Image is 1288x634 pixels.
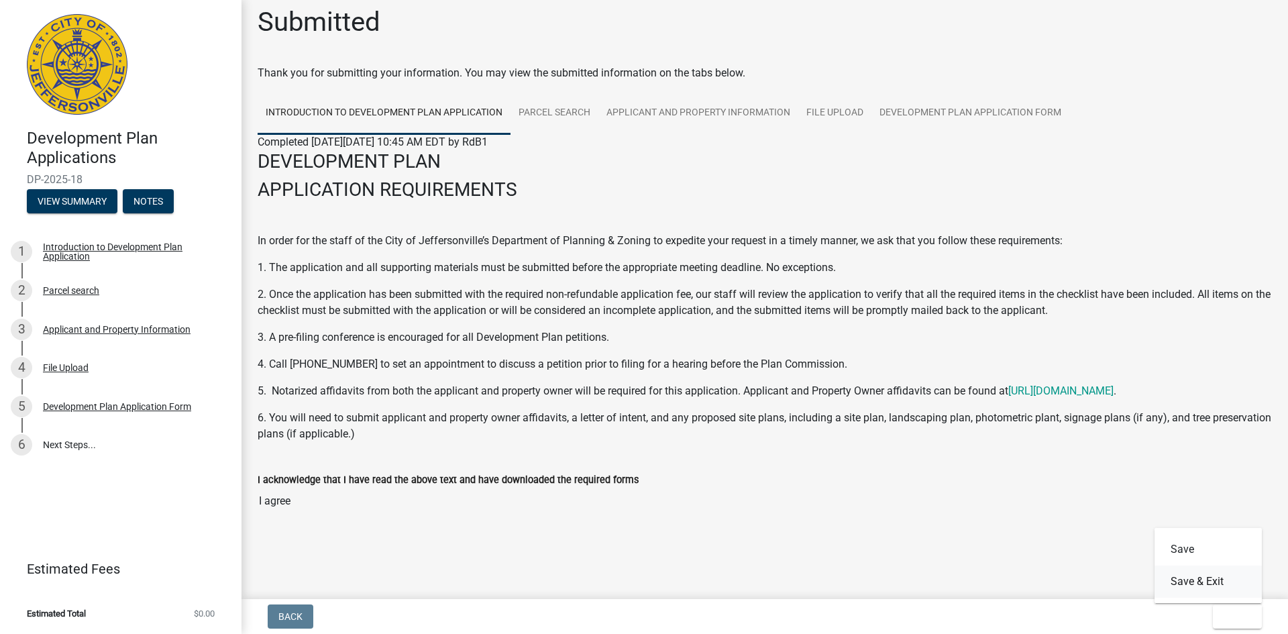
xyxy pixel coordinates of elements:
span: Back [278,611,303,622]
wm-modal-confirm: Notes [123,197,174,207]
button: Save & Exit [1155,566,1262,598]
div: Exit [1155,528,1262,603]
img: City of Jeffersonville, Indiana [27,14,127,115]
button: Exit [1213,604,1262,629]
p: 6. You will need to submit applicant and property owner affidavits, a letter of intent, and any p... [258,410,1272,442]
button: Notes [123,189,174,213]
div: Parcel search [43,286,99,295]
a: Development Plan Application Form [871,92,1069,135]
span: Estimated Total [27,609,86,618]
button: Save [1155,533,1262,566]
a: Introduction to Development Plan Application [258,92,511,135]
a: File Upload [798,92,871,135]
div: 6 [11,434,32,456]
a: Applicant and Property Information [598,92,798,135]
p: 5. Notarized affidavits from both the applicant and property owner will be required for this appl... [258,383,1272,399]
div: Development Plan Application Form [43,402,191,411]
h1: Submitted [258,6,380,38]
div: 1 [11,241,32,262]
div: File Upload [43,363,89,372]
span: DP-2025-18 [27,173,215,186]
p: 3. A pre-filing conference is encouraged for all Development Plan petitions. [258,329,1272,346]
div: 5 [11,396,32,417]
a: Estimated Fees [11,556,220,582]
h3: APPLICATION REQUIREMENTS [258,178,1272,201]
a: Parcel search [511,92,598,135]
label: I acknowledge that I have read the above text and have downloaded the required forms [258,476,639,485]
h3: DEVELOPMENT PLAN [258,150,1272,173]
div: Applicant and Property Information [43,325,191,334]
p: 2. Once the application has been submitted with the required non-refundable application fee, our ... [258,286,1272,319]
span: Completed [DATE][DATE] 10:45 AM EDT by RdB1 [258,136,488,148]
div: 3 [11,319,32,340]
div: Introduction to Development Plan Application [43,242,220,261]
span: Exit [1224,611,1243,622]
wm-modal-confirm: Summary [27,197,117,207]
p: 4. Call [PHONE_NUMBER] to set an appointment to discuss a petition prior to filing for a hearing ... [258,356,1272,372]
div: Thank you for submitting your information. You may view the submitted information on the tabs below. [258,65,1272,81]
span: $0.00 [194,609,215,618]
p: In order for the staff of the City of Jeffersonville’s Department of Planning & Zoning to expedit... [258,233,1272,249]
div: 4 [11,357,32,378]
button: View Summary [27,189,117,213]
h4: Development Plan Applications [27,129,231,168]
a: [URL][DOMAIN_NAME] [1008,384,1114,397]
div: 2 [11,280,32,301]
p: 1. The application and all supporting materials must be submitted before the appropriate meeting ... [258,260,1272,276]
button: Back [268,604,313,629]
